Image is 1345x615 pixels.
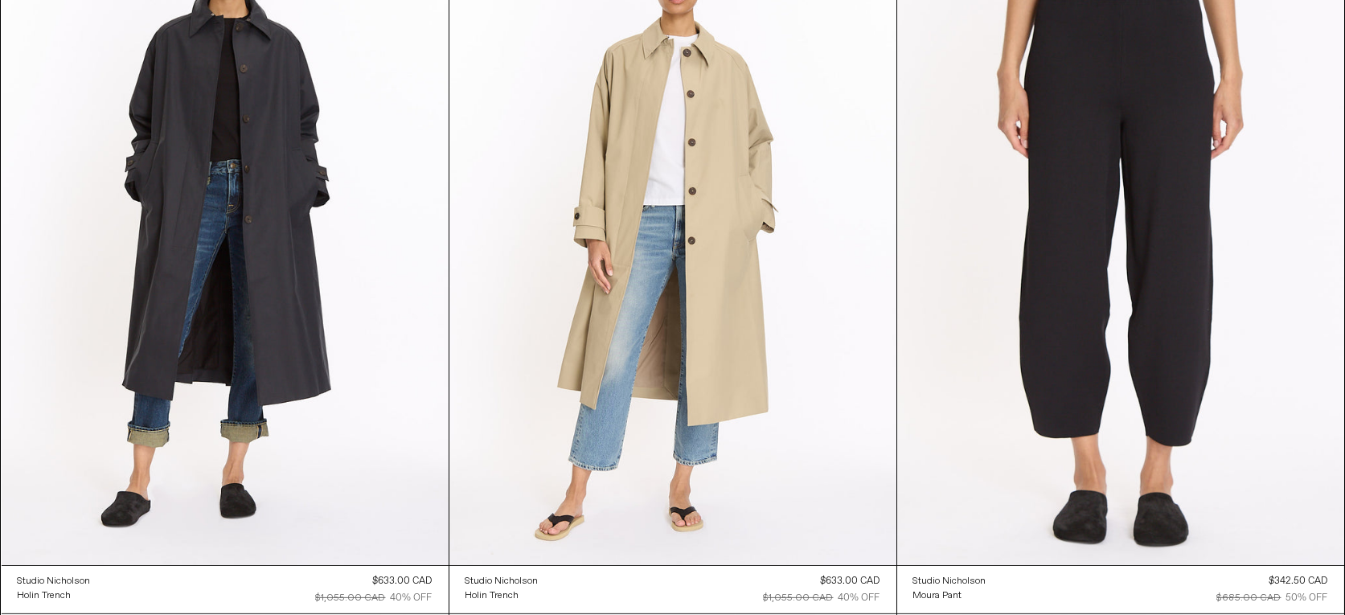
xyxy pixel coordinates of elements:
div: $1,055.00 CAD [764,591,834,605]
div: Studio Nicholson [18,575,91,588]
div: $633.00 CAD [373,574,433,588]
a: Holin Trench [465,588,539,603]
div: Studio Nicholson [465,575,539,588]
div: 50% OFF [1286,591,1328,605]
div: $685.00 CAD [1217,591,1281,605]
div: Holin Trench [465,589,519,603]
a: Moura Pant [913,588,986,603]
div: Studio Nicholson [913,575,986,588]
div: $1,055.00 CAD [316,591,386,605]
div: Moura Pant [913,589,962,603]
a: Studio Nicholson [913,574,986,588]
a: Studio Nicholson [18,574,91,588]
div: 40% OFF [839,591,880,605]
div: 40% OFF [391,591,433,605]
a: Holin Trench [18,588,91,603]
div: $342.50 CAD [1269,574,1328,588]
div: Holin Trench [18,589,72,603]
a: Studio Nicholson [465,574,539,588]
div: $633.00 CAD [821,574,880,588]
